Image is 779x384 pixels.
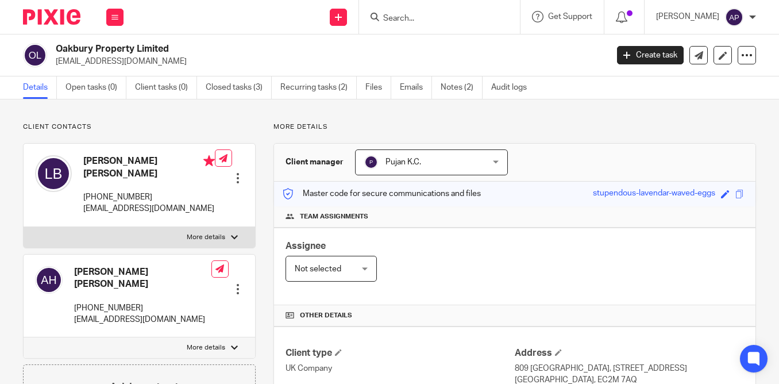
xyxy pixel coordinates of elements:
p: [EMAIL_ADDRESS][DOMAIN_NAME] [83,203,215,214]
a: Closed tasks (3) [206,76,272,99]
span: Other details [300,311,352,320]
span: Assignee [286,241,326,251]
p: More details [273,122,756,132]
h4: [PERSON_NAME] [PERSON_NAME] [83,155,215,180]
a: Notes (2) [441,76,483,99]
p: UK Company [286,363,515,374]
p: [EMAIL_ADDRESS][DOMAIN_NAME] [56,56,600,67]
h2: Oakbury Property Limited [56,43,491,55]
p: [EMAIL_ADDRESS][DOMAIN_NAME] [74,314,211,325]
img: svg%3E [364,155,378,169]
p: [PHONE_NUMBER] [83,191,215,203]
img: svg%3E [35,266,63,294]
p: Master code for secure communications and files [283,188,481,199]
img: svg%3E [23,43,47,67]
i: Primary [203,155,215,167]
input: Search [382,14,485,24]
span: Team assignments [300,212,368,221]
span: Pujan K.C. [385,158,421,166]
img: svg%3E [35,155,72,192]
a: Files [365,76,391,99]
h4: [PERSON_NAME] [PERSON_NAME] [74,266,211,291]
a: Create task [617,46,684,64]
img: Pixie [23,9,80,25]
span: Get Support [548,13,592,21]
a: Details [23,76,57,99]
p: 809 [GEOGRAPHIC_DATA], [STREET_ADDRESS] [515,363,744,374]
h4: Address [515,347,744,359]
a: Recurring tasks (2) [280,76,357,99]
p: [PHONE_NUMBER] [74,302,211,314]
h4: Client type [286,347,515,359]
a: Client tasks (0) [135,76,197,99]
p: More details [187,343,225,352]
h3: Client manager [286,156,344,168]
span: Not selected [295,265,341,273]
a: Audit logs [491,76,535,99]
p: More details [187,233,225,242]
div: stupendous-lavendar-waved-eggs [593,187,715,201]
p: [PERSON_NAME] [656,11,719,22]
img: svg%3E [725,8,743,26]
a: Emails [400,76,432,99]
p: Client contacts [23,122,256,132]
a: Open tasks (0) [65,76,126,99]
